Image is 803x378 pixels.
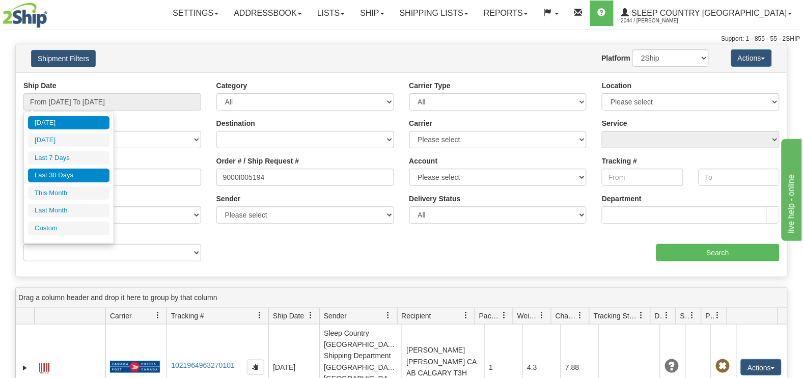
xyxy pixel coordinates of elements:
[556,311,577,321] span: Charge
[8,6,94,18] div: live help - online
[409,80,451,91] label: Carrier Type
[273,311,304,321] span: Ship Date
[602,53,631,63] label: Platform
[310,1,352,26] a: Lists
[699,169,780,186] input: To
[633,307,650,324] a: Tracking Status filter column settings
[28,133,109,147] li: [DATE]
[572,307,589,324] a: Charge filter column settings
[602,156,637,166] label: Tracking #
[409,156,438,166] label: Account
[216,80,247,91] label: Category
[28,169,109,182] li: Last 30 Days
[39,359,49,375] a: Label
[216,156,299,166] label: Order # / Ship Request #
[741,359,782,375] button: Actions
[614,1,800,26] a: Sleep Country [GEOGRAPHIC_DATA] 2044 / [PERSON_NAME]
[655,311,663,321] span: Delivery Status
[709,307,727,324] a: Pickup Status filter column settings
[28,222,109,235] li: Custom
[409,118,433,128] label: Carrier
[409,194,461,204] label: Delivery Status
[3,3,47,28] img: logo2044.jpg
[706,311,714,321] span: Pickup Status
[302,307,319,324] a: Ship Date filter column settings
[658,307,676,324] a: Delivery Status filter column settings
[165,1,226,26] a: Settings
[594,311,638,321] span: Tracking Status
[402,311,431,321] span: Recipient
[715,359,730,373] span: Pickup Not Assigned
[479,311,501,321] span: Packages
[664,359,679,373] span: Unknown
[731,49,772,67] button: Actions
[16,288,787,308] div: grid grouping header
[780,137,802,241] iframe: chat widget
[23,80,57,91] label: Ship Date
[110,361,160,373] img: 20 - Canada Post
[31,50,96,67] button: Shipment Filters
[3,35,800,43] div: Support: 1 - 855 - 55 - 2SHIP
[602,169,683,186] input: From
[216,118,255,128] label: Destination
[629,9,787,17] span: Sleep Country [GEOGRAPHIC_DATA]
[680,311,689,321] span: Shipment Issues
[380,307,397,324] a: Sender filter column settings
[28,116,109,130] li: [DATE]
[684,307,701,324] a: Shipment Issues filter column settings
[251,307,268,324] a: Tracking # filter column settings
[602,118,627,128] label: Service
[602,80,631,91] label: Location
[352,1,392,26] a: Ship
[324,311,347,321] span: Sender
[517,311,539,321] span: Weight
[247,360,264,375] button: Copy to clipboard
[495,307,513,324] a: Packages filter column settings
[28,151,109,165] li: Last 7 Days
[457,307,475,324] a: Recipient filter column settings
[20,363,30,373] a: Expand
[656,244,780,261] input: Search
[149,307,167,324] a: Carrier filter column settings
[28,186,109,200] li: This Month
[171,361,235,369] a: 1021964963270101
[28,204,109,218] li: Last Month
[476,1,536,26] a: Reports
[171,311,204,321] span: Tracking #
[602,194,642,204] label: Department
[226,1,310,26] a: Addressbook
[534,307,551,324] a: Weight filter column settings
[621,16,698,26] span: 2044 / [PERSON_NAME]
[392,1,476,26] a: Shipping lists
[216,194,240,204] label: Sender
[110,311,132,321] span: Carrier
